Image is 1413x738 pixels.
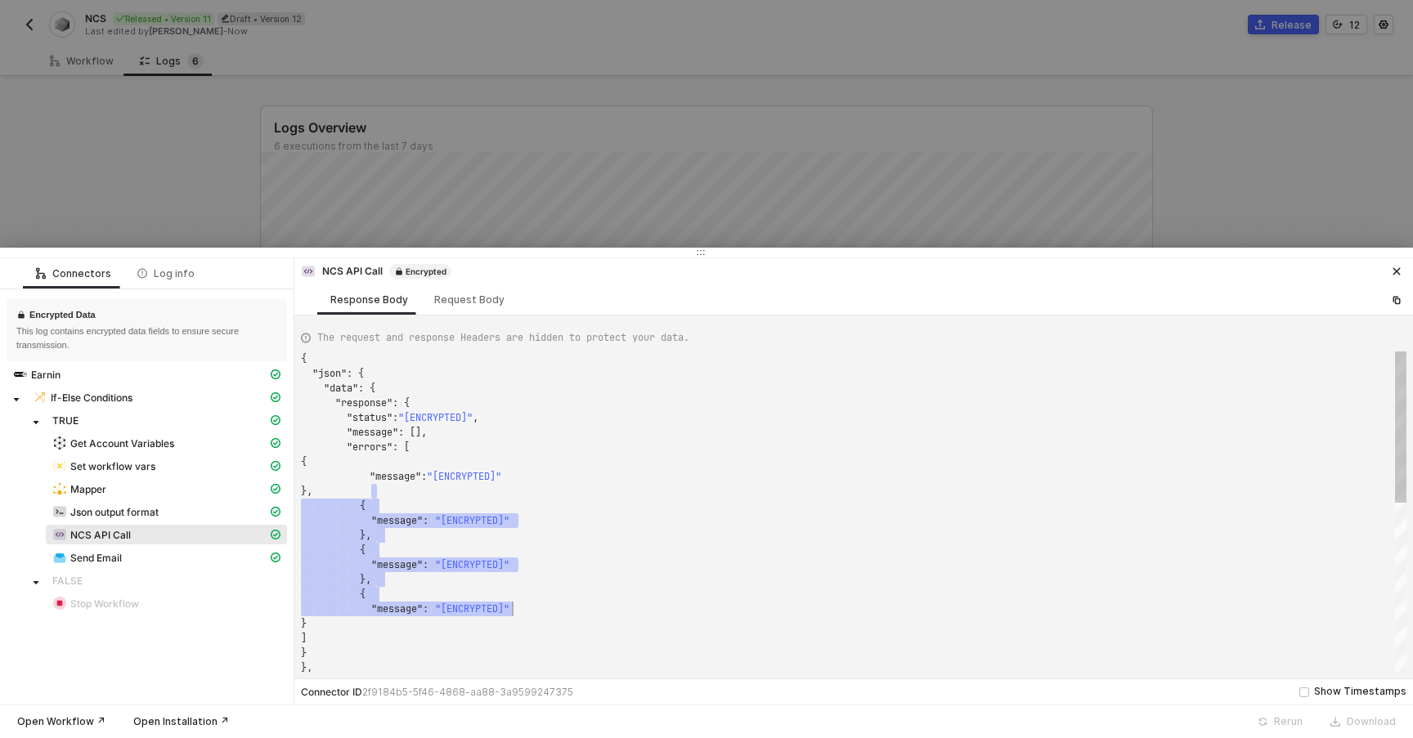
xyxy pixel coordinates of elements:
span: caret-down [32,418,40,427]
span: }, [301,485,312,498]
button: Open Installation ↗ [123,712,240,731]
span: Send Email [70,552,122,565]
div: Request Body [434,293,505,306]
span: icon-cards [271,438,280,448]
span: ·· [325,572,336,587]
span: ·· [301,543,312,557]
span: icon-lock [16,309,26,320]
img: integration-icon [53,528,66,541]
span: }, [360,573,371,586]
button: Rerun [1247,712,1313,731]
span: : [423,514,428,527]
span: Encrypted [389,264,451,279]
span: icon-cards [271,392,280,402]
span: ·· [336,513,348,528]
div: Open Installation ↗ [133,715,229,728]
span: ·· [348,572,360,587]
span: Get Account Variables [70,437,174,450]
span: NCS API Call [46,525,287,544]
span: "[ENCRYPTED]" [398,411,473,424]
span: ·· [336,557,348,572]
span: : { [358,382,375,395]
span: "message" [371,514,423,527]
span: FALSE [46,570,287,590]
span: ·· [336,528,348,543]
span: ·· [360,557,371,572]
span: · [428,602,434,616]
span: } [301,646,307,660]
div: Log info [137,267,195,280]
span: : [421,470,427,483]
span: icon-logic [36,269,46,279]
span: Mapper [46,479,287,499]
span: ·· [325,602,336,616]
span: ·· [336,499,348,513]
div: NCS API Call [301,264,451,279]
span: caret-down [32,579,40,587]
span: ·· [301,528,312,543]
img: integration-icon [53,597,66,610]
span: Set workflow vars [70,460,155,473]
span: If-Else Conditions [26,387,287,407]
span: ·· [301,557,312,572]
span: "response" [335,396,392,409]
div: Show Timestamps [1314,684,1406,700]
span: ·· [325,513,336,528]
span: "[ENCRYPTED]" [427,470,501,483]
span: ·· [312,557,324,572]
span: ·· [348,499,360,513]
span: caret-down [12,396,20,404]
span: "message" [371,602,423,615]
span: ·· [312,587,324,602]
span: "status" [347,411,392,424]
span: ·· [348,528,360,543]
img: integration-icon [53,505,66,518]
span: "json" [312,367,347,380]
span: Stop Workflow [46,593,287,613]
span: FALSE [52,575,83,588]
span: icon-cards [271,369,280,379]
span: ·· [301,587,312,602]
span: icon-cards [271,530,280,539]
span: ·· [312,543,324,557]
span: ·· [301,513,312,528]
span: ·· [312,602,324,616]
span: icon-cards [271,415,280,425]
span: Mapper [70,483,106,496]
span: }, [301,661,312,674]
img: integration-icon [53,482,66,495]
div: Connectors [36,267,111,280]
span: Earnin [7,365,287,384]
span: Get Account Variables [46,433,287,453]
span: Json output format [46,502,287,521]
span: "message" [370,470,421,483]
h1: Encrypted Data [29,309,96,320]
div: This log contains encrypted data fields to ensure secure transmission. [16,324,277,351]
span: "[ENCRYPTED]" [435,558,509,571]
span: : [ [392,441,410,454]
span: icon-lock [394,266,404,276]
span: : [], [398,426,427,439]
span: }, [360,529,371,542]
span: : { [392,396,410,409]
button: Open Workflow ↗ [7,712,116,731]
span: ·· [325,587,336,602]
img: integration-icon [302,265,315,278]
span: ·· [348,543,360,557]
span: Earnin [31,369,61,382]
span: "errors" [347,441,392,454]
span: ·· [312,528,324,543]
span: ·· [301,572,312,587]
span: { [360,543,366,557]
span: : [423,558,428,571]
span: If-Else Conditions [51,391,132,405]
div: Open Workflow ↗ [17,715,105,728]
span: icon-close [1392,266,1402,276]
span: ·· [348,587,360,602]
span: ·· [348,602,360,616]
span: "[ENCRYPTED]" [435,602,509,615]
span: "data" [324,382,358,395]
span: ·· [325,528,336,543]
span: NCS API Call [70,529,131,542]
